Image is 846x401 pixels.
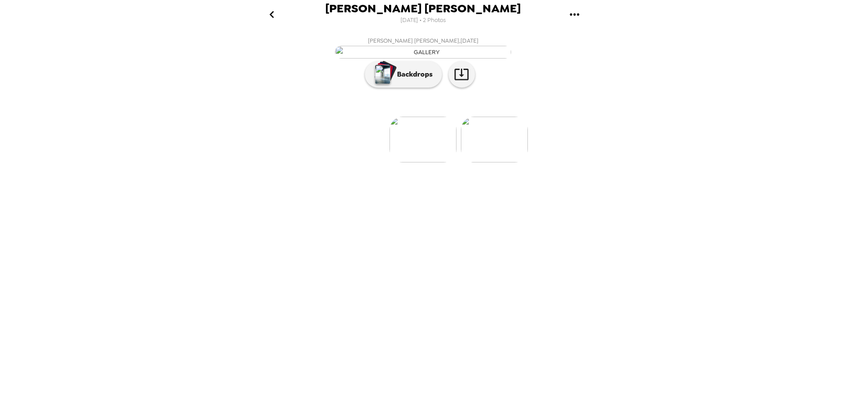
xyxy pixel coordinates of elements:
p: Backdrops [393,69,433,80]
img: gallery [390,117,456,162]
button: [PERSON_NAME] [PERSON_NAME],[DATE] [247,33,599,61]
span: [DATE] • 2 Photos [401,15,446,26]
button: Backdrops [365,61,442,88]
span: [PERSON_NAME] [PERSON_NAME] [325,3,521,15]
img: gallery [461,117,528,162]
img: gallery [335,46,511,59]
span: [PERSON_NAME] [PERSON_NAME] , [DATE] [368,36,479,46]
